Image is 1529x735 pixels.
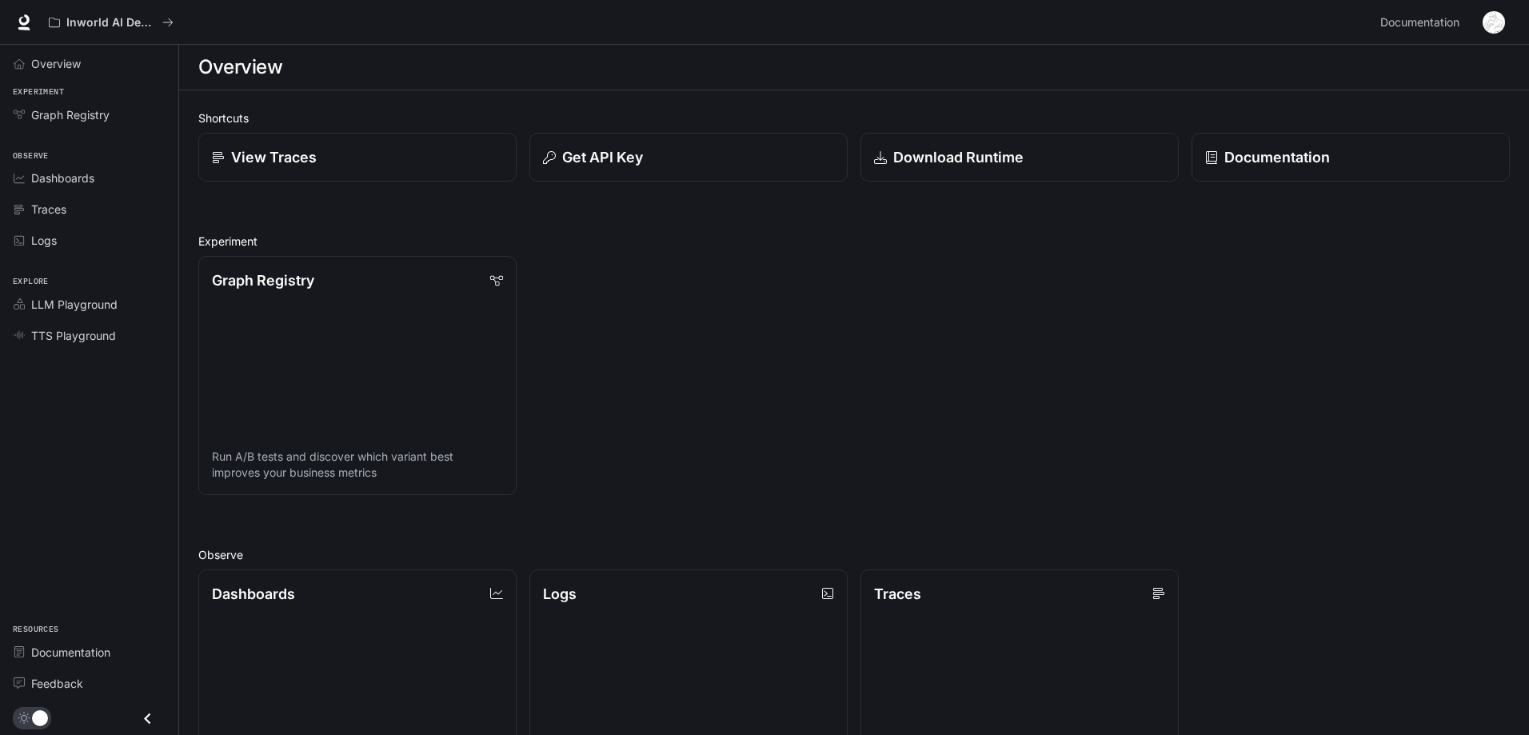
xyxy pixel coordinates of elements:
a: TTS Playground [6,322,172,350]
span: LLM Playground [31,296,118,313]
p: Documentation [1224,146,1330,168]
p: Logs [543,583,577,605]
h1: Overview [198,51,282,83]
a: LLM Playground [6,290,172,318]
h2: Observe [198,546,1510,563]
p: Graph Registry [212,270,314,291]
h2: Shortcuts [198,110,1510,126]
a: Documentation [6,638,172,666]
a: Graph RegistryRun A/B tests and discover which variant best improves your business metrics [198,256,517,495]
span: Documentation [1380,13,1459,33]
p: Get API Key [562,146,643,168]
a: Traces [6,195,172,223]
p: Traces [874,583,921,605]
a: View Traces [198,133,517,182]
span: Traces [31,201,66,218]
p: Run A/B tests and discover which variant best improves your business metrics [212,449,503,481]
span: TTS Playground [31,327,116,344]
a: Feedback [6,669,172,697]
p: Download Runtime [893,146,1024,168]
a: Logs [6,226,172,254]
a: Download Runtime [860,133,1179,182]
h2: Experiment [198,233,1510,250]
p: Inworld AI Demos [66,16,156,30]
span: Dashboards [31,170,94,186]
button: Close drawer [130,702,166,735]
a: Documentation [1374,6,1471,38]
span: Graph Registry [31,106,110,123]
a: Graph Registry [6,101,172,129]
p: View Traces [231,146,317,168]
p: Dashboards [212,583,295,605]
a: Documentation [1192,133,1510,182]
span: Feedback [31,675,83,692]
span: Overview [31,55,81,72]
span: Logs [31,232,57,249]
a: Dashboards [6,164,172,192]
img: User avatar [1483,11,1505,34]
button: User avatar [1478,6,1510,38]
button: All workspaces [42,6,181,38]
button: Get API Key [529,133,848,182]
span: Dark mode toggle [32,709,48,726]
a: Overview [6,50,172,78]
span: Documentation [31,644,110,661]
